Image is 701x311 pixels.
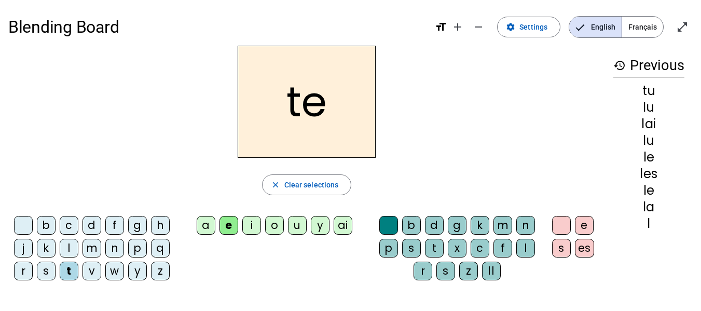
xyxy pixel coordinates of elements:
div: ai [334,216,352,235]
div: y [311,216,329,235]
div: s [552,239,571,258]
span: English [569,17,622,37]
div: w [105,262,124,280]
div: m [83,239,101,258]
button: Clear selections [262,174,352,195]
h2: te [238,46,376,158]
div: s [402,239,421,258]
div: g [448,216,466,235]
div: f [493,239,512,258]
mat-icon: format_size [435,21,447,33]
h1: Blending Board [8,10,427,44]
div: t [60,262,78,280]
div: k [37,239,56,258]
div: q [151,239,170,258]
div: a [197,216,215,235]
div: n [516,216,535,235]
div: r [414,262,432,280]
div: la [613,201,684,213]
div: r [14,262,33,280]
div: l [613,218,684,230]
div: g [128,216,147,235]
div: l [60,239,78,258]
div: lu [613,101,684,114]
div: z [151,262,170,280]
div: le [613,184,684,197]
span: Settings [519,21,547,33]
div: j [14,239,33,258]
span: Clear selections [284,179,339,191]
div: f [105,216,124,235]
div: t [425,239,444,258]
div: s [37,262,56,280]
div: p [379,239,398,258]
div: l [516,239,535,258]
button: Increase font size [447,17,468,37]
mat-icon: settings [506,22,515,32]
div: es [575,239,594,258]
div: m [493,216,512,235]
div: s [436,262,455,280]
div: x [448,239,466,258]
div: p [128,239,147,258]
div: y [128,262,147,280]
div: d [425,216,444,235]
div: c [60,216,78,235]
div: le [613,151,684,164]
div: ll [482,262,501,280]
mat-icon: remove [472,21,485,33]
button: Decrease font size [468,17,489,37]
div: e [219,216,238,235]
div: lai [613,118,684,130]
mat-icon: open_in_full [676,21,689,33]
div: e [575,216,594,235]
div: d [83,216,101,235]
div: v [83,262,101,280]
div: b [402,216,421,235]
div: tu [613,85,684,97]
div: u [288,216,307,235]
div: h [151,216,170,235]
div: k [471,216,489,235]
mat-icon: history [613,59,626,72]
mat-icon: close [271,180,280,190]
div: lu [613,134,684,147]
mat-icon: add [451,21,464,33]
div: z [459,262,478,280]
mat-button-toggle-group: Language selection [569,16,664,38]
div: n [105,239,124,258]
h3: Previous [613,54,684,77]
div: b [37,216,56,235]
div: les [613,168,684,180]
div: c [471,239,489,258]
button: Enter full screen [672,17,693,37]
span: Français [622,17,663,37]
div: i [242,216,261,235]
div: o [265,216,284,235]
button: Settings [497,17,560,37]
